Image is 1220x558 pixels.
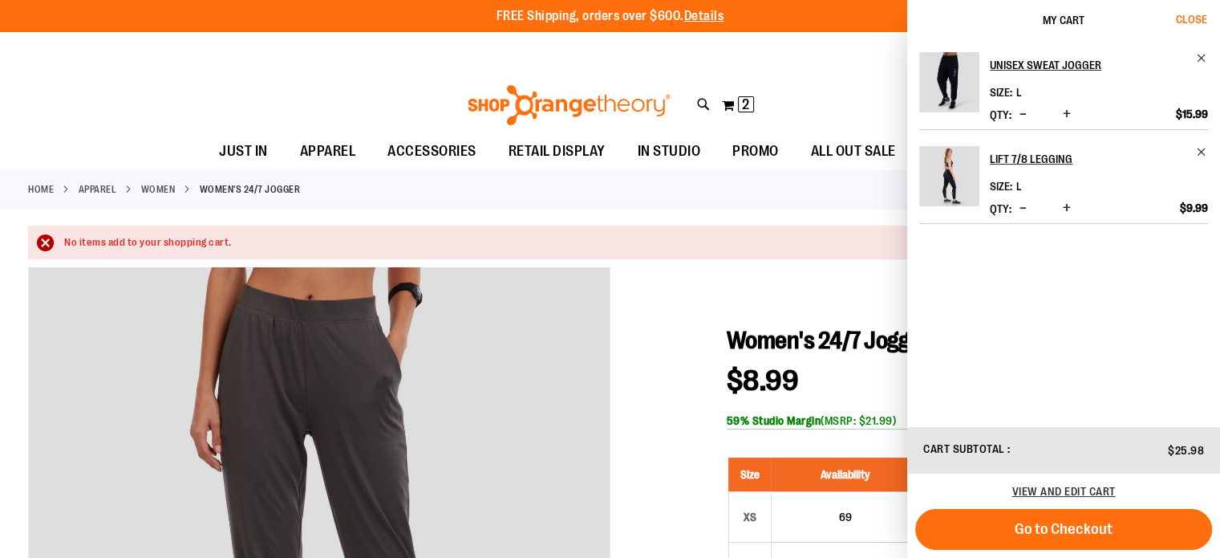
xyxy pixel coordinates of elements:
img: Unisex Sweat Jogger [919,52,979,112]
b: 59% Studio Margin [727,414,821,427]
button: Decrease product quantity [1015,201,1031,217]
span: 2 [742,96,749,112]
button: Increase product quantity [1059,107,1075,123]
button: Go to Checkout [915,509,1212,550]
th: Availability [771,458,918,492]
span: IN STUDIO [638,133,701,169]
li: Product [919,52,1208,129]
span: RETAIL DISPLAY [509,133,606,169]
label: Qty [990,202,1011,215]
a: Remove item [1196,146,1208,158]
p: FREE Shipping, orders over $600. [497,7,724,26]
span: PROMO [732,133,779,169]
span: APPAREL [300,133,356,169]
a: Details [684,9,724,23]
h2: Lift 7/8 Legging [990,146,1186,172]
a: Remove item [1196,52,1208,64]
label: Qty [990,108,1011,121]
dt: Size [990,180,1012,193]
a: Unisex Sweat Jogger [919,52,979,123]
span: ACCESSORIES [387,133,476,169]
h2: Unisex Sweat Jogger [990,52,1186,78]
div: (MSRP: $21.99) [727,413,1192,429]
span: ALL OUT SALE [811,133,896,169]
a: Home [28,182,54,197]
a: APPAREL [79,182,117,197]
span: Women's 24/7 Jogger [727,327,930,354]
a: WOMEN [141,182,176,197]
th: Size [728,458,771,492]
span: $15.99 [1176,107,1208,121]
span: $9.99 [1180,201,1208,215]
span: Go to Checkout [1015,520,1113,538]
span: $25.98 [1168,444,1204,457]
a: Lift 7/8 Legging [919,146,979,217]
a: Lift 7/8 Legging [990,146,1208,172]
span: L [1016,86,1022,99]
a: Unisex Sweat Jogger [990,52,1208,78]
img: Shop Orangetheory [465,85,673,125]
span: Cart Subtotal [923,442,1005,455]
span: Close [1176,13,1207,26]
dt: Size [990,86,1012,99]
span: L [1016,180,1022,193]
span: $8.99 [727,365,799,397]
span: My Cart [1043,14,1084,26]
button: Increase product quantity [1059,201,1075,217]
a: View and edit cart [1012,485,1116,498]
img: Lift 7/8 Legging [919,146,979,206]
div: XS [738,505,762,529]
li: Product [919,129,1208,224]
button: Decrease product quantity [1015,107,1031,123]
div: No items add to your shopping cart. [64,235,1176,250]
span: JUST IN [219,133,268,169]
strong: Women's 24/7 Jogger [200,182,301,197]
span: 69 [838,511,851,523]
